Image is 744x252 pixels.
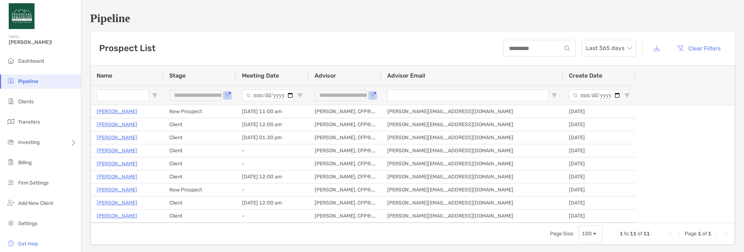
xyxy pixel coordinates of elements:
[563,183,636,196] div: [DATE]
[18,160,32,166] span: Billing
[7,97,15,106] img: clients icon
[671,40,726,56] button: Clear Filters
[18,220,37,227] span: Settings
[236,157,309,170] div: -
[97,159,137,168] p: [PERSON_NAME]
[163,118,236,131] div: Client
[18,99,34,105] span: Clients
[297,92,303,98] button: Open Filter Menu
[90,12,735,25] h1: Pipeline
[7,178,15,187] img: firm-settings icon
[242,90,294,101] input: Meeting Date Filter Input
[97,211,137,220] a: [PERSON_NAME]
[643,231,650,237] span: 11
[18,119,40,125] span: Transfers
[7,56,15,65] img: dashboard icon
[97,146,137,155] a: [PERSON_NAME]
[624,92,630,98] button: Open Filter Menu
[723,231,729,237] div: Last Page
[18,58,44,64] span: Dashboard
[9,3,35,29] img: Zoe Logo
[370,92,376,98] button: Open Filter Menu
[97,133,137,142] a: [PERSON_NAME]
[550,231,574,237] div: Page Size:
[381,144,563,157] div: [PERSON_NAME][EMAIL_ADDRESS][DOMAIN_NAME]
[18,78,38,84] span: Pipeline
[381,105,563,118] div: [PERSON_NAME][EMAIL_ADDRESS][DOMAIN_NAME]
[97,120,137,129] a: [PERSON_NAME]
[309,170,381,183] div: [PERSON_NAME], CFP®, CIMA®, ChFC®, CAP®, MSFS
[309,131,381,144] div: [PERSON_NAME], CFP®, CIMA®, ChFC®, CAP®, MSFS
[630,231,636,237] span: 11
[309,197,381,209] div: [PERSON_NAME], CFP®, CIMA®, ChFC®, CAP®, MSFS
[563,118,636,131] div: [DATE]
[582,231,592,237] div: 100
[236,105,309,118] div: [DATE] 11:00 am
[7,117,15,126] img: transfers icon
[97,72,112,79] span: Name
[242,72,279,79] span: Meeting Date
[381,118,563,131] div: [PERSON_NAME][EMAIL_ADDRESS][DOMAIN_NAME]
[708,231,711,237] span: 1
[225,92,230,98] button: Open Filter Menu
[381,157,563,170] div: [PERSON_NAME][EMAIL_ADDRESS][DOMAIN_NAME]
[18,200,53,206] span: Add New Client
[714,231,720,237] div: Next Page
[586,40,632,56] span: Last 365 days
[309,144,381,157] div: [PERSON_NAME], CFP®, CIMA®, ChFC®, CAP®, MSFS
[7,219,15,227] img: settings icon
[563,170,636,183] div: [DATE]
[698,231,701,237] span: 1
[638,231,642,237] span: of
[97,198,137,207] a: [PERSON_NAME]
[7,198,15,207] img: add_new_client icon
[685,231,697,237] span: Page
[667,231,673,237] div: First Page
[163,144,236,157] div: Client
[7,77,15,85] img: pipeline icon
[236,183,309,196] div: -
[309,118,381,131] div: [PERSON_NAME], CFP®, CIMA®, ChFC®, CAP®, MSFS
[152,92,158,98] button: Open Filter Menu
[676,231,682,237] div: Previous Page
[97,185,137,194] a: [PERSON_NAME]
[624,231,629,237] span: to
[97,107,137,116] a: [PERSON_NAME]
[18,180,49,186] span: Firm Settings
[381,210,563,222] div: [PERSON_NAME][EMAIL_ADDRESS][DOMAIN_NAME]
[563,197,636,209] div: [DATE]
[236,170,309,183] div: [DATE] 12:00 am
[387,90,549,101] input: Advisor Email Filter Input
[163,210,236,222] div: Client
[97,172,137,181] a: [PERSON_NAME]
[569,72,602,79] span: Create Date
[387,72,425,79] span: Advisor Email
[563,144,636,157] div: [DATE]
[9,39,77,45] span: [PERSON_NAME]!
[565,46,570,51] img: input icon
[381,197,563,209] div: [PERSON_NAME][EMAIL_ADDRESS][DOMAIN_NAME]
[315,72,336,79] span: Advisor
[236,197,309,209] div: [DATE] 12:00 am
[163,157,236,170] div: Client
[163,183,236,196] div: New Prospect
[163,197,236,209] div: Client
[236,210,309,222] div: -
[563,210,636,222] div: [DATE]
[163,105,236,118] div: New Prospect
[309,105,381,118] div: [PERSON_NAME], CFP®, CIMA®, ChFC®, CAP®, MSFS
[309,157,381,170] div: [PERSON_NAME], CFP®, CIMA®, ChFC®, CAP®, MSFS
[563,105,636,118] div: [DATE]
[563,131,636,144] div: [DATE]
[569,90,621,101] input: Create Date Filter Input
[236,144,309,157] div: -
[236,118,309,131] div: [DATE] 12:00 am
[7,137,15,146] img: investing icon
